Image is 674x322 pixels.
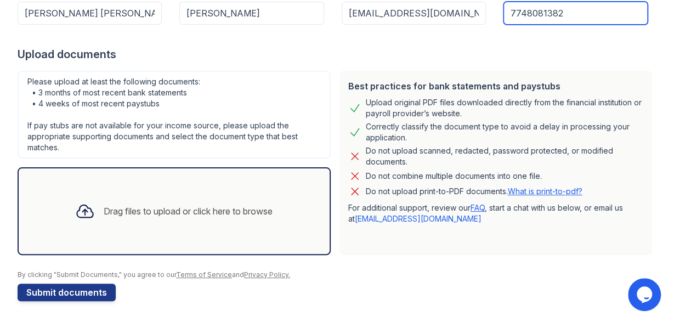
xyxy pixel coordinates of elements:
button: Submit documents [18,284,116,301]
div: By clicking "Submit Documents," you agree to our and [18,270,656,279]
a: What is print-to-pdf? [508,187,582,196]
a: Terms of Service [176,270,232,279]
p: For additional support, review our , start a chat with us below, or email us at [348,202,644,224]
div: Correctly classify the document type to avoid a delay in processing your application. [366,121,644,143]
p: Do not upload print-to-PDF documents. [366,186,582,197]
div: Do not upload scanned, redacted, password protected, or modified documents. [366,145,644,167]
div: Please upload at least the following documents: • 3 months of most recent bank statements • 4 wee... [18,71,331,159]
a: FAQ [471,203,485,212]
iframe: chat widget [628,278,663,311]
div: Do not combine multiple documents into one file. [366,170,542,183]
div: Upload documents [18,47,656,62]
a: Privacy Policy. [244,270,290,279]
div: Best practices for bank statements and paystubs [348,80,644,93]
a: [EMAIL_ADDRESS][DOMAIN_NAME] [355,214,482,223]
div: Drag files to upload or click here to browse [104,205,273,218]
div: Upload original PDF files downloaded directly from the financial institution or payroll provider’... [366,97,644,119]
